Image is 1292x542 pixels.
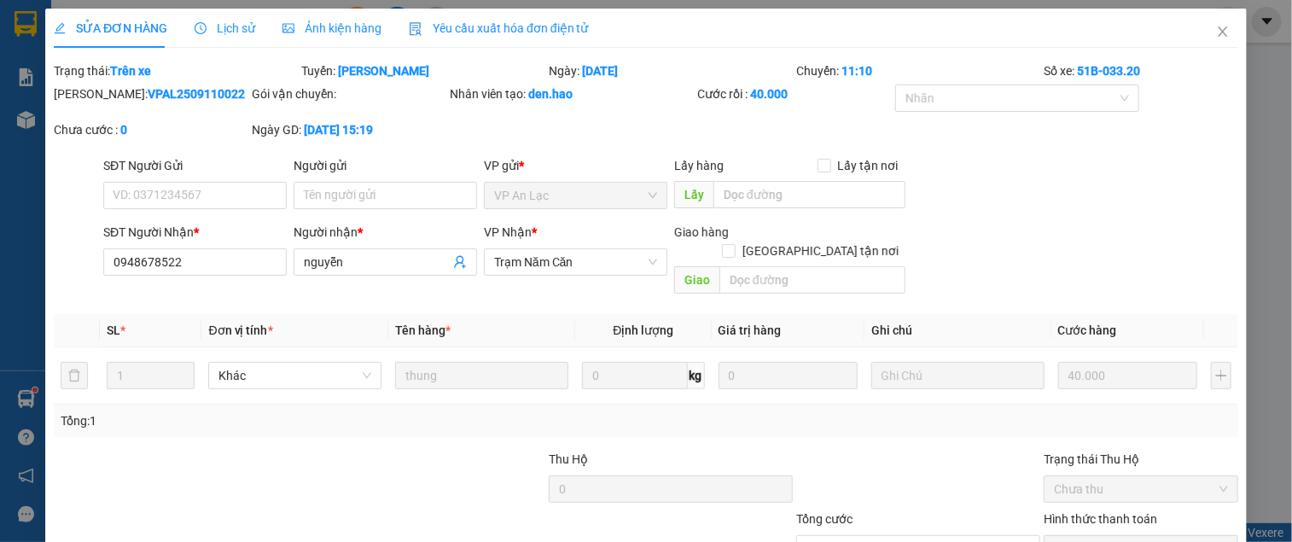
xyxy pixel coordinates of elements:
[674,266,719,294] span: Giao
[697,85,892,103] div: Cước rồi :
[409,21,589,35] span: Yêu cầu xuất hóa đơn điện tử
[494,183,657,208] span: VP An Lạc
[294,156,477,175] div: Người gửi
[160,42,713,63] li: 26 Phó Cơ Điều, Phường 12
[304,123,373,137] b: [DATE] 15:19
[674,159,724,172] span: Lấy hàng
[54,22,66,34] span: edit
[831,156,905,175] span: Lấy tận nơi
[719,266,905,294] input: Dọc đường
[1042,61,1240,80] div: Số xe:
[1077,64,1140,78] b: 51B-033.20
[282,22,294,34] span: picture
[409,22,422,36] img: icon
[338,64,429,78] b: [PERSON_NAME]
[1054,476,1228,502] span: Chưa thu
[1044,512,1157,526] label: Hình thức thanh toán
[450,85,694,103] div: Nhân viên tạo:
[21,124,236,152] b: GỬI : Trạm Năm Căn
[484,156,667,175] div: VP gửi
[195,21,255,35] span: Lịch sử
[750,87,788,101] b: 40.000
[864,314,1051,347] th: Ghi chú
[107,323,120,337] span: SL
[252,120,446,139] div: Ngày GD:
[120,123,127,137] b: 0
[54,120,248,139] div: Chưa cước :
[208,323,272,337] span: Đơn vị tính
[110,64,151,78] b: Trên xe
[1216,25,1230,38] span: close
[103,223,287,242] div: SĐT Người Nhận
[1211,362,1231,389] button: plus
[796,512,853,526] span: Tổng cước
[674,181,713,208] span: Lấy
[1044,450,1238,469] div: Trạng thái Thu Hộ
[252,85,446,103] div: Gói vận chuyển:
[794,61,1042,80] div: Chuyến:
[54,85,248,103] div: [PERSON_NAME]:
[195,22,207,34] span: clock-circle
[674,225,729,239] span: Giao hàng
[453,255,467,269] span: user-add
[282,21,381,35] span: Ảnh kiện hàng
[218,363,371,388] span: Khác
[547,61,794,80] div: Ngày:
[54,21,167,35] span: SỬA ĐƠN HÀNG
[719,362,858,389] input: 0
[736,242,905,260] span: [GEOGRAPHIC_DATA] tận nơi
[549,452,588,466] span: Thu Hộ
[61,362,88,389] button: delete
[148,87,245,101] b: VPAL2509110022
[719,323,782,337] span: Giá trị hàng
[52,61,300,80] div: Trạng thái:
[294,223,477,242] div: Người nhận
[1199,9,1247,56] button: Close
[395,323,451,337] span: Tên hàng
[613,323,673,337] span: Định lượng
[713,181,905,208] input: Dọc đường
[1058,362,1197,389] input: 0
[300,61,547,80] div: Tuyến:
[103,156,287,175] div: SĐT Người Gửi
[871,362,1045,389] input: Ghi Chú
[1058,323,1117,337] span: Cước hàng
[395,362,568,389] input: VD: Bàn, Ghế
[528,87,573,101] b: den.hao
[688,362,705,389] span: kg
[494,249,657,275] span: Trạm Năm Căn
[841,64,872,78] b: 11:10
[160,63,713,85] li: Hotline: 02839552959
[582,64,618,78] b: [DATE]
[61,411,500,430] div: Tổng: 1
[484,225,532,239] span: VP Nhận
[21,21,107,107] img: logo.jpg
